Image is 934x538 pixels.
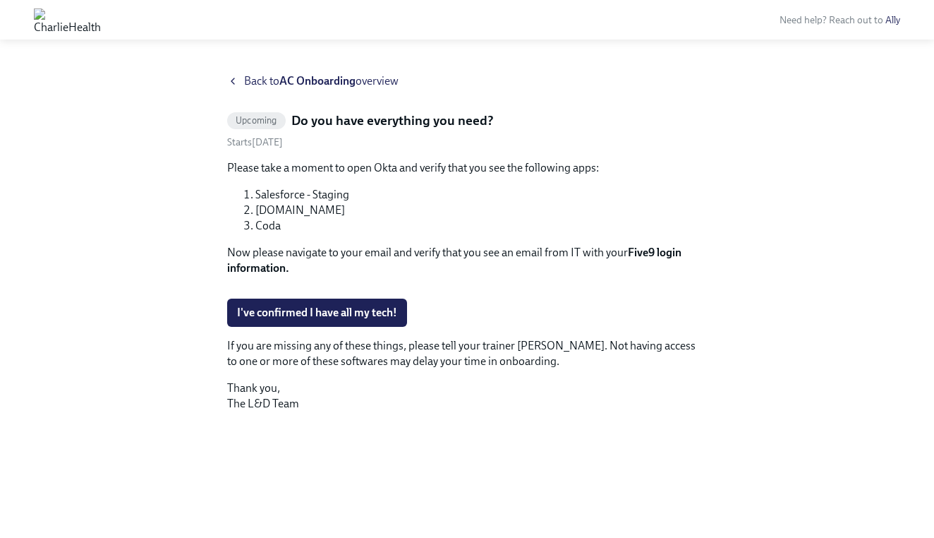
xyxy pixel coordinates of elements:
[227,115,286,126] span: Upcoming
[227,73,707,89] a: Back toAC Onboardingoverview
[244,73,399,89] span: Back to overview
[227,381,707,412] p: Thank you, The L&D Team
[227,160,707,176] p: Please take a moment to open Okta and verify that you see the following apps:
[227,338,707,369] p: If you are missing any of these things, please tell your trainer [PERSON_NAME]. Not having access...
[227,299,407,327] button: I've confirmed I have all my tech!
[780,14,900,26] span: Need help? Reach out to
[291,112,494,130] h5: Do you have everything you need?
[237,306,397,320] span: I've confirmed I have all my tech!
[227,136,283,148] span: Starts [DATE]
[255,218,707,234] li: Coda
[227,245,707,276] p: Now please navigate to your email and verify that you see an email from IT with your
[227,246,681,275] strong: Five9 login information.
[255,203,707,218] li: [DOMAIN_NAME]
[279,74,356,88] strong: AC Onboarding
[34,8,101,31] img: CharlieHealth
[885,14,900,26] a: Ally
[255,187,707,203] li: Salesforce - Staging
